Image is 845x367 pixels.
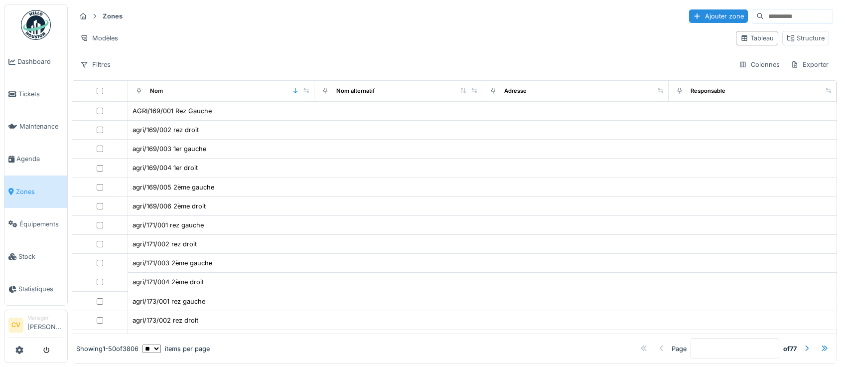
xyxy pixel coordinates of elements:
[17,57,63,66] span: Dashboard
[150,87,163,95] div: Nom
[4,110,67,143] a: Maintenance
[4,176,67,208] a: Zones
[76,57,115,72] div: Filtres
[21,10,51,40] img: Badge_color-CXgf-gQk.svg
[734,57,784,72] div: Colonnes
[336,87,375,95] div: Nom alternatif
[16,154,63,164] span: Agenda
[16,187,63,196] span: Zones
[133,258,212,268] div: agri/171/003 2ème gauche
[133,201,206,211] div: agri/169/006 2ème droit
[18,89,63,99] span: Tickets
[19,122,63,131] span: Maintenance
[4,240,67,273] a: Stock
[133,183,214,192] div: agri/169/005 2ème gauche
[18,284,63,294] span: Statistiques
[27,314,63,336] li: [PERSON_NAME]
[4,78,67,110] a: Tickets
[76,31,123,45] div: Modèles
[133,277,204,287] div: agri/171/004 2ème droit
[8,314,63,338] a: CV Manager[PERSON_NAME]
[133,144,206,154] div: agri/169/003 1er gauche
[18,252,63,261] span: Stock
[504,87,527,95] div: Adresse
[8,318,23,333] li: CV
[689,9,748,23] div: Ajouter zone
[4,45,67,78] a: Dashboard
[4,273,67,305] a: Statistiques
[133,239,197,249] div: agri/171/002 rez droit
[133,220,204,230] div: agri/171/001 rez gauche
[4,143,67,175] a: Agenda
[787,33,825,43] div: Structure
[133,297,205,306] div: agri/173/001 rez gauche
[691,87,725,95] div: Responsable
[99,11,127,21] strong: Zones
[672,344,687,354] div: Page
[4,208,67,240] a: Équipements
[133,125,199,135] div: agri/169/002 rez droit
[133,106,212,116] div: AGRI/169/001 Rez Gauche
[133,316,198,325] div: agri/173/002 rez droit
[786,57,833,72] div: Exporter
[27,314,63,322] div: Manager
[783,344,797,354] strong: of 77
[142,344,210,354] div: items per page
[740,33,774,43] div: Tableau
[133,163,198,173] div: agri/169/004 1er droit
[76,344,139,354] div: Showing 1 - 50 of 3806
[19,219,63,229] span: Équipements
